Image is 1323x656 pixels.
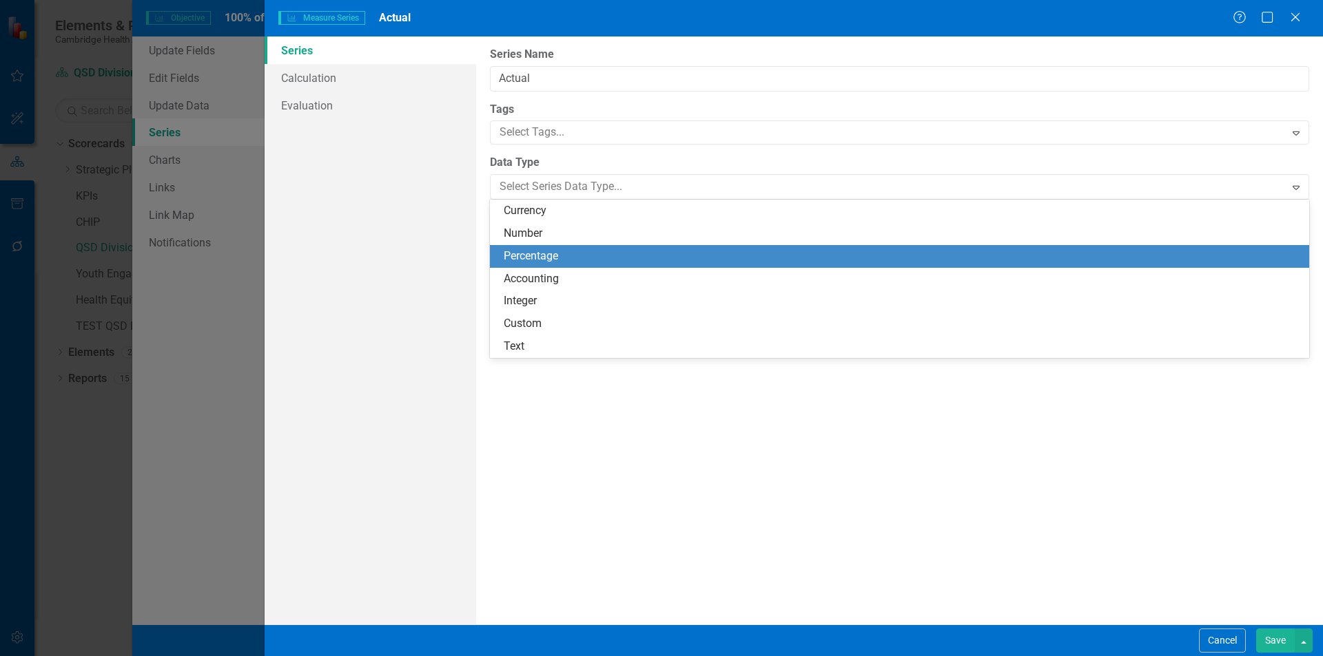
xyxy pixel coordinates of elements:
[504,248,1301,264] div: Percentage
[490,102,1309,118] label: Tags
[504,316,1301,332] div: Custom
[490,66,1309,92] input: Series Name
[379,11,411,24] span: Actual
[504,271,1301,287] div: Accounting
[265,36,476,64] a: Series
[490,47,1309,63] label: Series Name
[504,226,1301,242] div: Number
[1256,628,1295,653] button: Save
[265,64,476,92] a: Calculation
[490,155,1309,171] label: Data Type
[265,92,476,119] a: Evaluation
[504,293,1301,309] div: Integer
[278,11,365,25] span: Measure Series
[1199,628,1246,653] button: Cancel
[504,339,1301,355] div: Text
[504,203,1301,219] div: Currency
